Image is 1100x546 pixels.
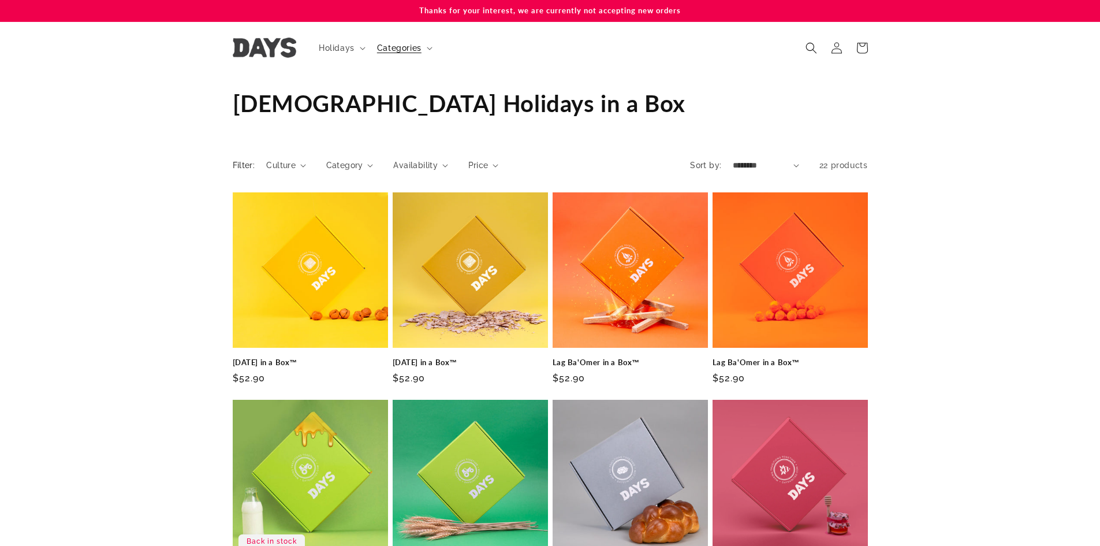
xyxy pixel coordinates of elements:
[468,159,499,172] summary: Price
[819,161,868,170] span: 22 products
[326,159,374,172] summary: Category (0 selected)
[553,358,708,367] a: Lag Ba'Omer in a Box™
[468,159,489,172] span: Price
[370,36,437,60] summary: Categories
[326,159,363,172] span: Category
[393,159,448,172] summary: Availability (0 selected)
[393,159,438,172] span: Availability
[393,358,548,367] a: [DATE] in a Box™
[713,358,868,367] a: Lag Ba'Omer in a Box™
[233,159,255,172] h2: Filter:
[266,159,296,172] span: Culture
[799,35,824,61] summary: Search
[377,43,422,53] span: Categories
[319,43,355,53] span: Holidays
[233,358,388,367] a: [DATE] in a Box™
[312,36,370,60] summary: Holidays
[266,159,305,172] summary: Culture (0 selected)
[690,161,721,170] label: Sort by:
[233,38,296,58] img: Days United
[233,88,868,118] h1: [DEMOGRAPHIC_DATA] Holidays in a Box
